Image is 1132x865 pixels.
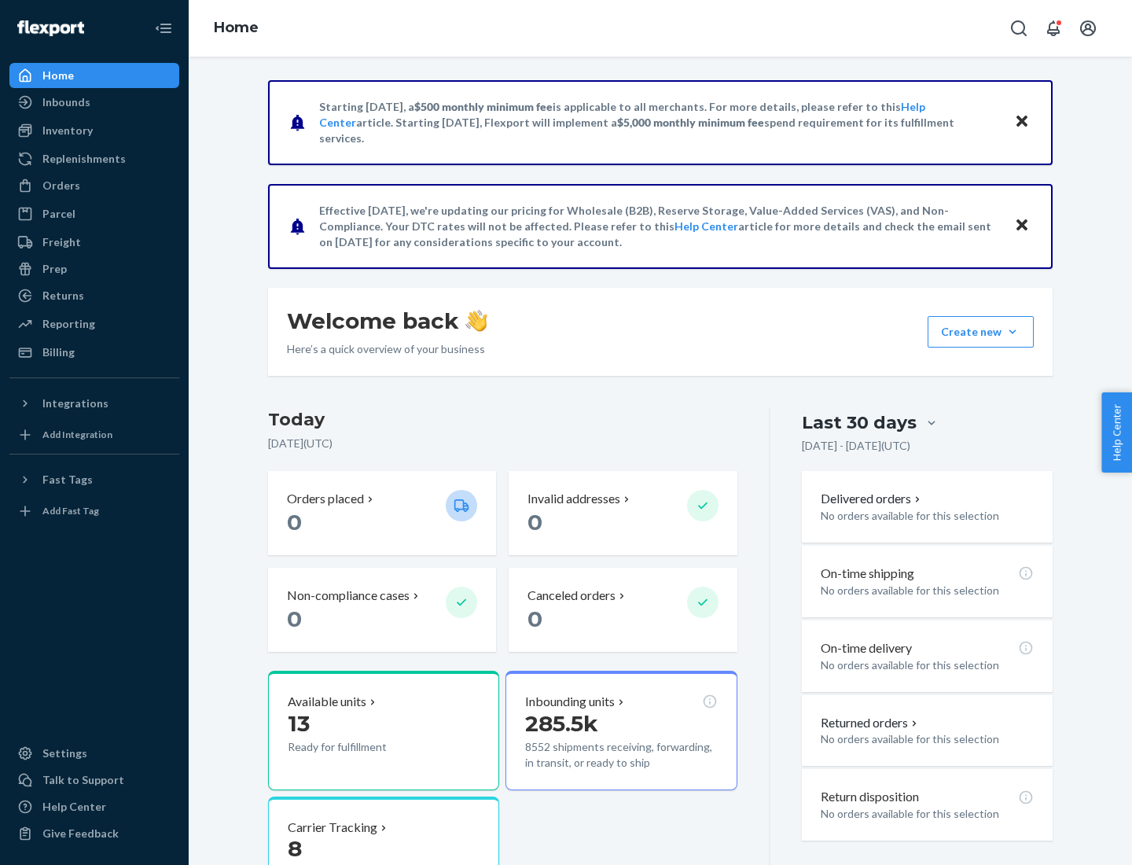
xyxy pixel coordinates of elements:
[527,509,542,536] span: 0
[42,261,67,277] div: Prep
[9,499,179,524] a: Add Fast Tag
[1038,13,1069,44] button: Open notifications
[9,340,179,365] a: Billing
[821,490,924,508] button: Delivered orders
[527,605,542,632] span: 0
[9,146,179,171] a: Replenishments
[9,230,179,255] a: Freight
[42,178,80,193] div: Orders
[9,767,179,793] a: Talk to Support
[288,739,433,755] p: Ready for fulfillment
[802,410,917,435] div: Last 30 days
[268,568,496,652] button: Non-compliance cases 0
[9,63,179,88] a: Home
[42,472,93,488] div: Fast Tags
[42,344,75,360] div: Billing
[287,605,302,632] span: 0
[9,173,179,198] a: Orders
[821,731,1034,747] p: No orders available for this selection
[42,151,126,167] div: Replenishments
[821,806,1034,822] p: No orders available for this selection
[268,436,737,451] p: [DATE] ( UTC )
[148,13,179,44] button: Close Navigation
[42,745,87,761] div: Settings
[1012,215,1032,237] button: Close
[1101,392,1132,473] button: Help Center
[42,504,99,517] div: Add Fast Tag
[9,201,179,226] a: Parcel
[465,310,487,332] img: hand-wave emoji
[414,100,553,113] span: $500 monthly minimum fee
[9,741,179,766] a: Settings
[9,422,179,447] a: Add Integration
[821,565,914,583] p: On-time shipping
[821,639,912,657] p: On-time delivery
[42,234,81,250] div: Freight
[288,710,310,737] span: 13
[42,396,108,411] div: Integrations
[525,739,717,771] p: 8552 shipments receiving, forwarding, in transit, or ready to ship
[214,19,259,36] a: Home
[268,671,499,790] button: Available units13Ready for fulfillment
[9,90,179,115] a: Inbounds
[287,587,410,605] p: Non-compliance cases
[319,99,999,146] p: Starting [DATE], a is applicable to all merchants. For more details, please refer to this article...
[821,714,921,732] button: Returned orders
[821,583,1034,598] p: No orders available for this selection
[288,819,377,837] p: Carrier Tracking
[288,835,302,862] span: 8
[17,20,84,36] img: Flexport logo
[42,123,93,138] div: Inventory
[268,407,737,432] h3: Today
[1072,13,1104,44] button: Open account menu
[674,219,738,233] a: Help Center
[9,821,179,846] button: Give Feedback
[928,316,1034,348] button: Create new
[525,693,615,711] p: Inbounding units
[1012,111,1032,134] button: Close
[288,693,366,711] p: Available units
[509,471,737,555] button: Invalid addresses 0
[287,490,364,508] p: Orders placed
[9,794,179,819] a: Help Center
[821,788,919,806] p: Return disposition
[9,311,179,337] a: Reporting
[9,467,179,492] button: Fast Tags
[9,283,179,308] a: Returns
[287,307,487,335] h1: Welcome back
[42,772,124,788] div: Talk to Support
[9,391,179,416] button: Integrations
[319,203,999,250] p: Effective [DATE], we're updating our pricing for Wholesale (B2B), Reserve Storage, Value-Added Se...
[9,256,179,282] a: Prep
[527,587,616,605] p: Canceled orders
[617,116,764,129] span: $5,000 monthly minimum fee
[9,118,179,143] a: Inventory
[802,438,910,454] p: [DATE] - [DATE] ( UTC )
[287,341,487,357] p: Here’s a quick overview of your business
[1003,13,1035,44] button: Open Search Box
[42,94,90,110] div: Inbounds
[42,428,112,441] div: Add Integration
[505,671,737,790] button: Inbounding units285.5k8552 shipments receiving, forwarding, in transit, or ready to ship
[821,657,1034,673] p: No orders available for this selection
[821,508,1034,524] p: No orders available for this selection
[42,316,95,332] div: Reporting
[42,68,74,83] div: Home
[268,471,496,555] button: Orders placed 0
[527,490,620,508] p: Invalid addresses
[42,799,106,815] div: Help Center
[42,288,84,304] div: Returns
[287,509,302,536] span: 0
[42,826,119,841] div: Give Feedback
[525,710,598,737] span: 285.5k
[509,568,737,652] button: Canceled orders 0
[42,206,75,222] div: Parcel
[201,6,271,51] ol: breadcrumbs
